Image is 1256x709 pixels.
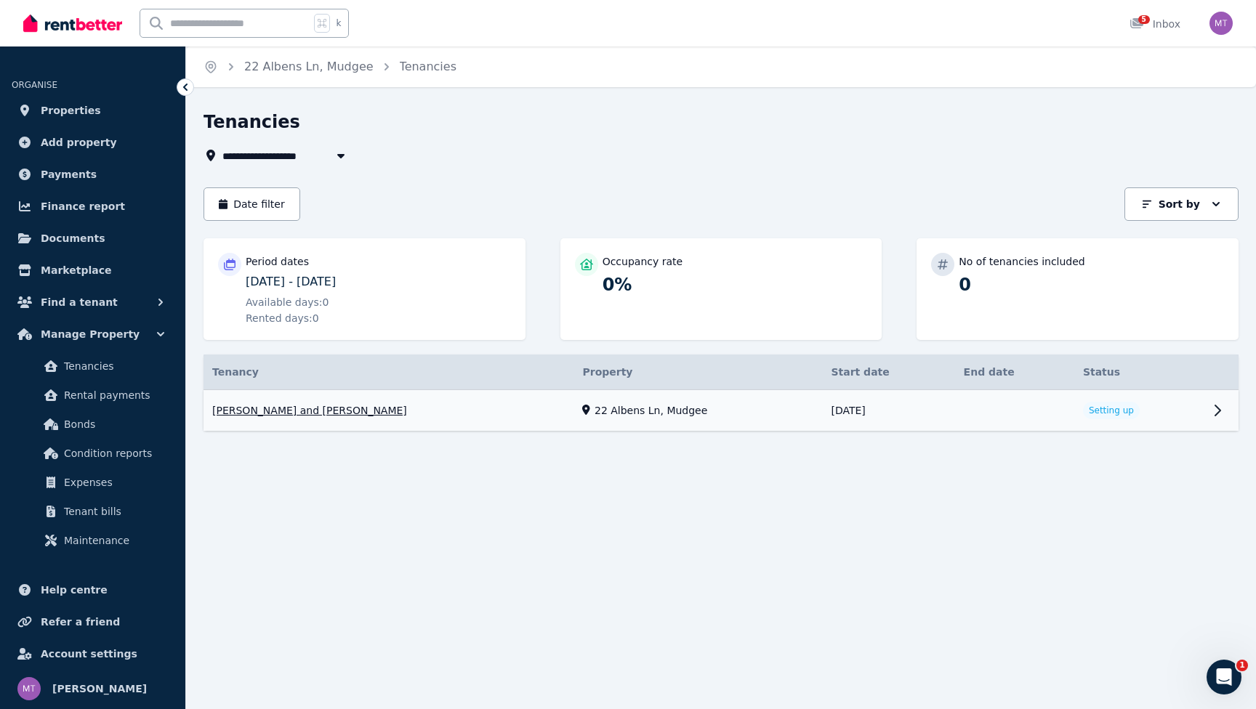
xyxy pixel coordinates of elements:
[17,526,168,555] a: Maintenance
[41,613,120,631] span: Refer a friend
[64,386,162,404] span: Rental payments
[246,295,329,309] span: Available days: 0
[64,357,162,375] span: Tenancies
[246,273,511,291] p: [DATE] - [DATE]
[1130,17,1180,31] div: Inbox
[17,677,41,700] img: Matt Teague
[12,288,174,317] button: Find a tenant
[41,134,117,151] span: Add property
[17,352,168,381] a: Tenancies
[204,110,300,134] h1: Tenancies
[400,58,456,76] span: Tenancies
[204,390,1239,432] a: View details for Sasha and Floyd Carbone
[41,645,137,663] span: Account settings
[1236,660,1248,671] span: 1
[186,46,474,87] nav: Breadcrumb
[12,96,174,125] a: Properties
[12,320,174,349] button: Manage Property
[41,230,105,247] span: Documents
[822,354,954,390] th: Start date
[64,503,162,520] span: Tenant bills
[955,354,1074,390] th: End date
[1207,660,1241,694] iframe: Intercom live chat
[41,581,108,599] span: Help centre
[64,474,162,491] span: Expenses
[1074,354,1204,390] th: Status
[212,365,259,379] span: Tenancy
[204,187,300,221] button: Date filter
[64,532,162,549] span: Maintenance
[336,17,341,29] span: k
[52,680,147,697] span: [PERSON_NAME]
[12,575,174,604] a: Help centre
[246,254,309,269] p: Period dates
[246,311,319,325] span: Rented days: 0
[1138,15,1150,24] span: 5
[1124,187,1239,221] button: Sort by
[17,439,168,468] a: Condition reports
[959,254,1084,269] p: No of tenancies included
[1159,197,1200,211] p: Sort by
[244,60,374,73] a: 22 Albens Ln, Mudgee
[12,607,174,636] a: Refer a friend
[12,224,174,253] a: Documents
[573,354,822,390] th: Property
[17,410,168,439] a: Bonds
[17,468,168,497] a: Expenses
[41,293,118,311] span: Find a tenant
[41,325,140,343] span: Manage Property
[64,416,162,433] span: Bonds
[17,497,168,526] a: Tenant bills
[64,445,162,462] span: Condition reports
[41,198,125,215] span: Finance report
[41,102,101,119] span: Properties
[17,381,168,410] a: Rental payments
[603,273,868,296] p: 0%
[41,166,97,183] span: Payments
[1209,12,1233,35] img: Matt Teague
[12,639,174,668] a: Account settings
[12,160,174,189] a: Payments
[12,192,174,221] a: Finance report
[12,80,57,90] span: ORGANISE
[23,12,122,34] img: RentBetter
[603,254,683,269] p: Occupancy rate
[12,128,174,157] a: Add property
[12,256,174,285] a: Marketplace
[41,262,111,279] span: Marketplace
[959,273,1224,296] p: 0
